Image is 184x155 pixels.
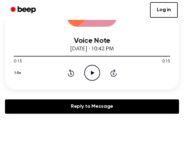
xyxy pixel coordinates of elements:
[5,99,179,114] a: Reply to Message
[70,46,114,52] span: [DATE] · 10:42 PM
[162,58,170,65] span: 0:15
[14,37,170,45] h3: Voice Note
[150,2,178,18] a: Log in
[14,58,22,65] span: 0:15
[14,68,23,78] button: 1.0x
[6,4,41,16] a: Beep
